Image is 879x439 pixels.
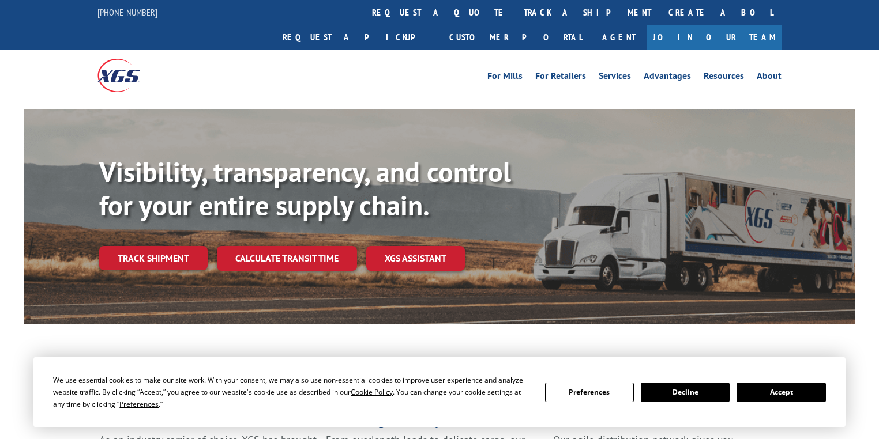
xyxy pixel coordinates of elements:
[644,71,691,84] a: Advantages
[591,25,647,50] a: Agent
[487,71,523,84] a: For Mills
[351,387,393,397] span: Cookie Policy
[545,383,634,402] button: Preferences
[99,246,208,270] a: Track shipment
[53,374,531,410] div: We use essential cookies to make our site work. With your consent, we may also use non-essential ...
[737,383,825,402] button: Accept
[704,71,744,84] a: Resources
[366,246,465,271] a: XGS ASSISTANT
[97,6,157,18] a: [PHONE_NUMBER]
[441,25,591,50] a: Customer Portal
[274,25,441,50] a: Request a pickup
[641,383,730,402] button: Decline
[33,357,846,427] div: Cookie Consent Prompt
[535,71,586,84] a: For Retailers
[217,246,357,271] a: Calculate transit time
[599,71,631,84] a: Services
[99,154,511,223] b: Visibility, transparency, and control for your entire supply chain.
[757,71,782,84] a: About
[119,399,159,409] span: Preferences
[647,25,782,50] a: Join Our Team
